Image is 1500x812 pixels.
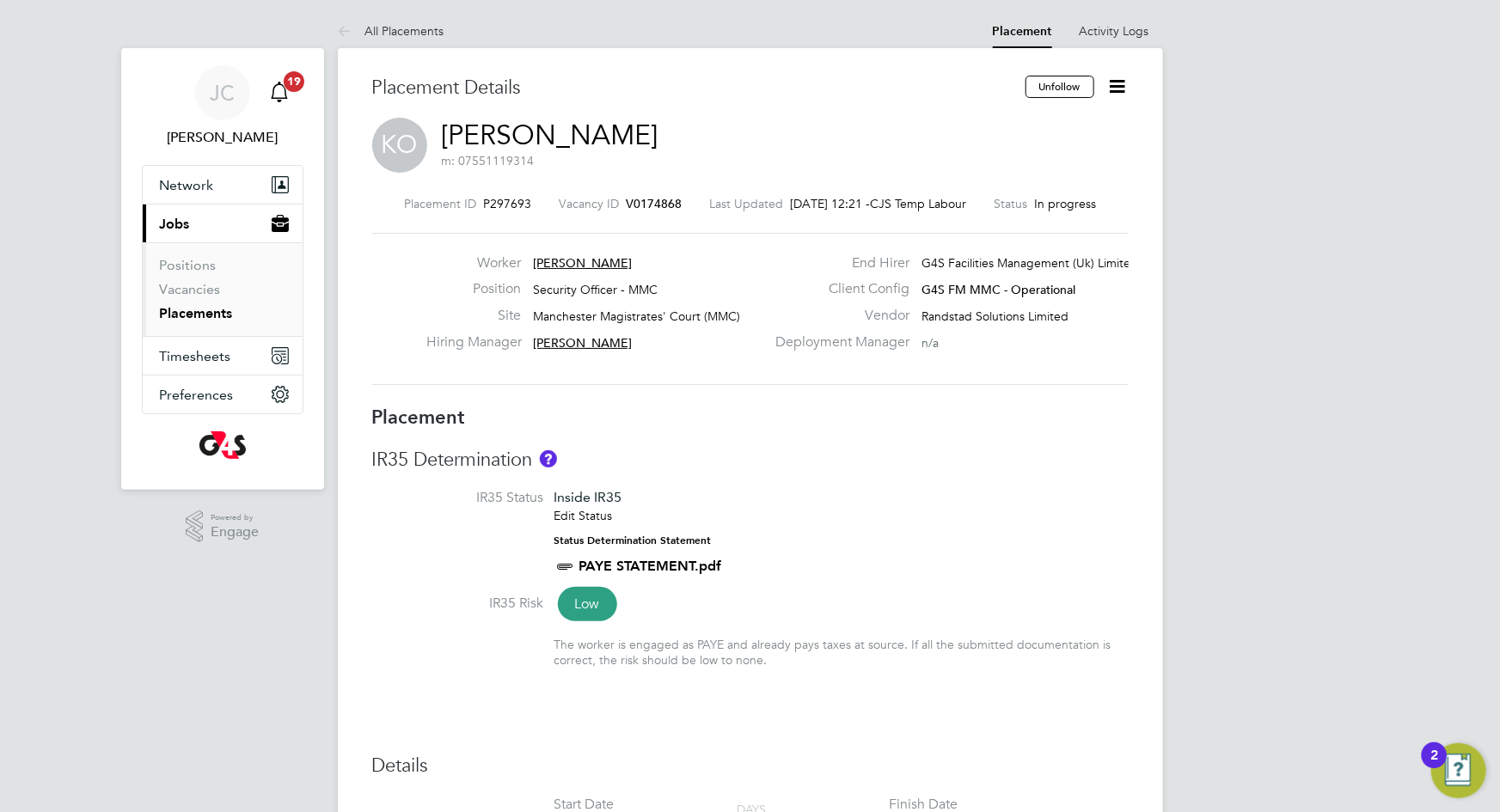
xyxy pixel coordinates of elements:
label: Vendor [765,307,909,325]
label: Hiring Manager [426,333,521,351]
nav: Main navigation [121,48,324,490]
button: Timesheets [143,337,303,375]
label: Vacancy ID [559,196,619,211]
span: [DATE] 12:21 - [790,196,870,211]
h3: Details [372,754,1129,778]
button: Unfollow [1026,76,1094,98]
img: g4s-logo-retina.png [199,431,246,459]
span: In progress [1034,196,1096,211]
label: Status [994,196,1027,211]
span: [PERSON_NAME] [533,335,632,351]
span: Manchester Magistrates' Court (MMC) [533,308,740,324]
div: 2 [1430,755,1438,778]
span: CJS Temp Labour [870,196,966,211]
a: Vacancies [160,281,221,297]
span: Randstad Solutions Limited [921,308,1068,324]
h3: Placement Details [372,76,1013,101]
label: Placement ID [404,196,476,211]
a: 19 [262,65,297,120]
button: Preferences [143,375,303,413]
span: Powered by [211,510,259,525]
strong: Status Determination Statement [554,534,712,546]
button: Jobs [143,205,303,242]
span: Jobs [160,216,190,232]
label: Worker [426,254,521,272]
label: Site [426,307,521,325]
b: Placement [372,406,466,429]
label: Last Updated [709,196,783,211]
label: Position [426,280,521,298]
a: [PERSON_NAME] [442,119,658,152]
label: Deployment Manager [765,333,909,351]
span: Julie Coleshill [142,127,303,148]
label: Client Config [765,280,909,298]
span: Inside IR35 [554,489,622,505]
button: Open Resource Center, 2 new notifications [1431,743,1486,798]
span: JC [210,82,235,104]
button: Network [143,166,303,204]
span: Low [558,587,617,621]
a: JC[PERSON_NAME] [142,65,303,148]
label: IR35 Status [372,489,544,507]
span: V0174868 [626,196,682,211]
span: Timesheets [160,348,231,364]
a: Placements [160,305,233,321]
div: Jobs [143,242,303,336]
h3: IR35 Determination [372,448,1129,473]
a: Placement [993,24,1052,39]
span: n/a [921,335,939,351]
a: Powered byEngage [186,510,259,543]
a: Edit Status [554,508,613,523]
div: The worker is engaged as PAYE and already pays taxes at source. If all the submitted documentatio... [554,637,1129,668]
span: Network [160,177,214,193]
label: End Hirer [765,254,909,272]
a: PAYE STATEMENT.pdf [579,558,722,574]
span: m: 07551119314 [442,153,535,168]
span: G4S FM MMC - Operational [921,282,1075,297]
span: KO [372,118,427,173]
span: G4S Facilities Management (Uk) Limited [921,255,1138,271]
span: Preferences [160,387,234,403]
a: All Placements [338,23,444,39]
button: About IR35 [540,450,557,467]
span: Security Officer - MMC [533,282,658,297]
a: Activity Logs [1080,23,1149,39]
span: Engage [211,525,259,540]
span: 19 [284,71,304,92]
span: P297693 [483,196,531,211]
label: IR35 Risk [372,595,544,613]
a: Go to home page [142,431,303,459]
span: [PERSON_NAME] [533,255,632,271]
a: Positions [160,257,217,273]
